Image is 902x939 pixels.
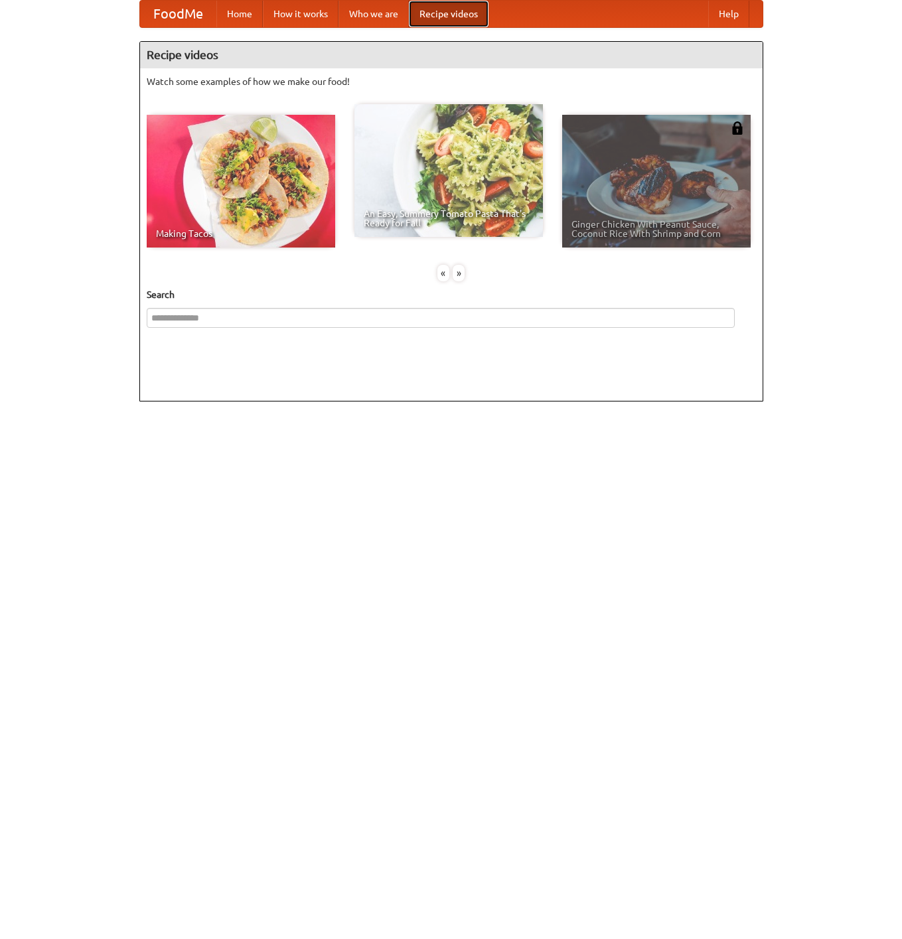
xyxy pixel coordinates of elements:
p: Watch some examples of how we make our food! [147,75,756,88]
div: » [453,265,465,281]
span: Making Tacos [156,229,326,238]
h5: Search [147,288,756,301]
div: « [437,265,449,281]
a: Who we are [338,1,409,27]
a: Making Tacos [147,115,335,248]
a: FoodMe [140,1,216,27]
span: An Easy, Summery Tomato Pasta That's Ready for Fall [364,209,534,228]
a: Home [216,1,263,27]
img: 483408.png [731,121,744,135]
a: Help [708,1,749,27]
a: Recipe videos [409,1,489,27]
a: How it works [263,1,338,27]
a: An Easy, Summery Tomato Pasta That's Ready for Fall [354,104,543,237]
h4: Recipe videos [140,42,763,68]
